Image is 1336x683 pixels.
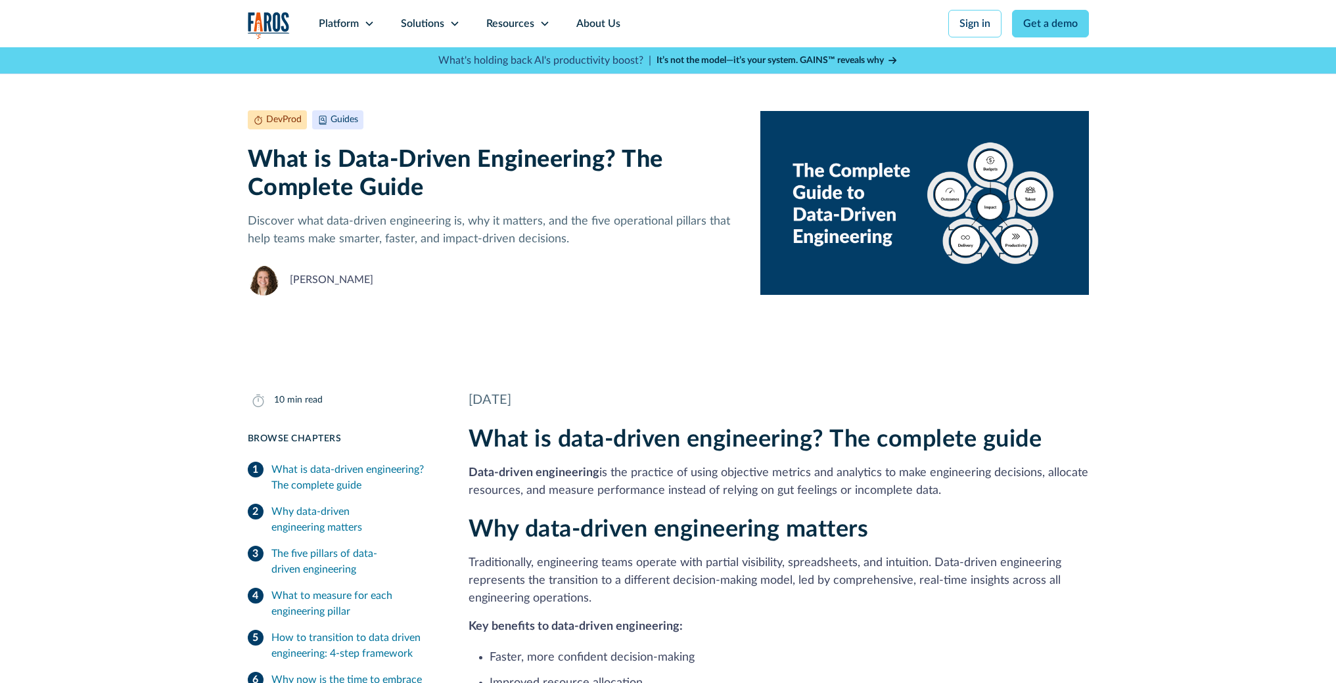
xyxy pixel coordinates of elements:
[248,583,437,625] a: What to measure for each engineering pillar
[271,630,437,661] div: How to transition to data driven engineering: 4-step framework
[248,498,437,540] a: Why data-driven engineering matters
[274,393,285,407] div: 10
[271,546,437,577] div: The five pillars of data-driven engineering
[469,467,599,479] strong: Data-driven engineering
[271,588,437,619] div: What to measure for each engineering pillar
[656,54,898,68] a: It’s not the model—it’s your system. GAINS™ reveals why
[486,16,534,32] div: Resources
[248,146,740,202] h1: What is Data-Driven Engineering? The Complete Guide
[469,516,1089,544] h2: Why data-driven engineering matters
[438,53,651,68] p: What's holding back AI's productivity boost? |
[948,10,1002,37] a: Sign in
[287,393,323,407] div: min read
[266,113,302,127] div: DevProd
[401,16,444,32] div: Solutions
[469,390,1089,410] div: [DATE]
[248,12,290,39] img: Logo of the analytics and reporting company Faros.
[248,540,437,583] a: The five pillars of data-driven engineering
[760,110,1088,296] img: Graphic titled 'The Complete Guide to Data-Driven Engineering' showing five pillars around a cent...
[469,621,683,632] strong: Key benefits to data-driven engineering:
[290,272,373,288] div: [PERSON_NAME]
[248,432,437,446] div: Browse Chapters
[248,456,437,498] a: What is data-driven engineering? The complete guide
[319,16,359,32] div: Platform
[248,12,290,39] a: home
[469,554,1089,607] p: Traditionally, engineering teams operate with partial visibility, spreadsheets, and intuition. Da...
[656,56,884,65] strong: It’s not the model—it’s your system. GAINS™ reveals why
[248,264,279,296] img: Neely Dunlap
[469,426,1089,454] h2: What is data-driven engineering? The complete guide
[469,464,1089,500] p: is the practice of using objective metrics and analytics to make engineering decisions, allocate ...
[248,625,437,667] a: How to transition to data driven engineering: 4-step framework
[1012,10,1089,37] a: Get a demo
[490,649,1089,667] li: Faster, more confident decision-making
[271,504,437,535] div: Why data-driven engineering matters
[248,213,740,248] p: Discover what data-driven engineering is, why it matters, and the five operational pillars that h...
[271,462,437,493] div: What is data-driven engineering? The complete guide
[331,113,358,127] div: Guides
